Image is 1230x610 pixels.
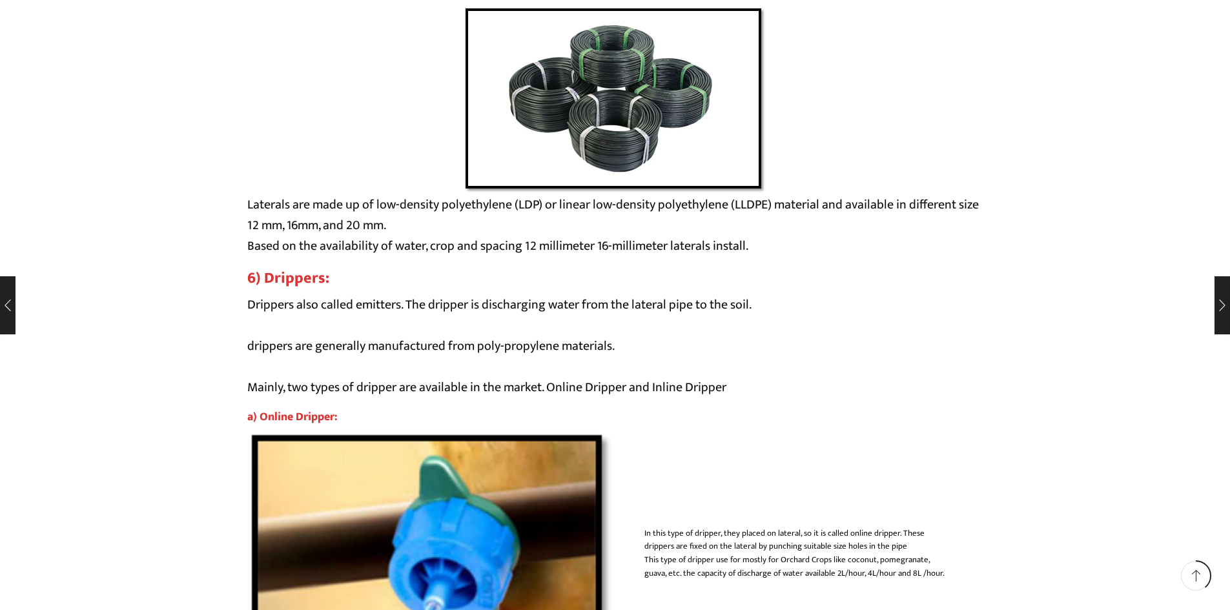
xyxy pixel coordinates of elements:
[247,411,983,425] h4: a) Online Dripper:
[247,294,983,398] p: Drippers also called emitters. The dripper is discharging water from the lateral pipe to the soil...
[247,194,983,256] p: Laterals are made up of low-density polyethylene (LDP) or linear low-density polyethylene (LLDPE)...
[464,6,767,194] img: Laterals
[644,527,954,580] p: In this type of dripper, they placed on lateral, so it is called online dripper. These drippers a...
[247,269,983,288] h3: 6) Drippers:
